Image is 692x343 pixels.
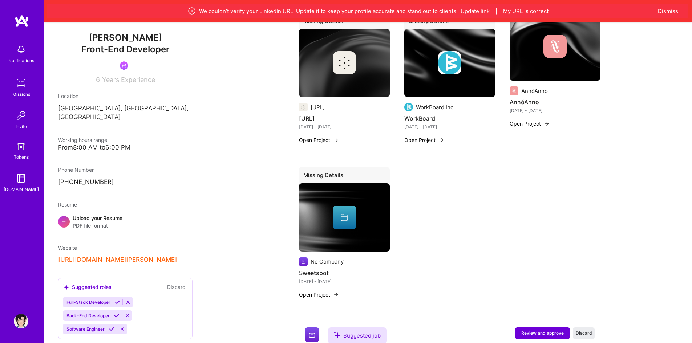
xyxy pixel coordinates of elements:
[15,15,29,28] img: logo
[438,137,444,143] img: arrow-right
[404,114,495,123] h4: WorkBoard
[58,201,77,208] span: Resume
[109,326,114,332] i: Accept
[58,104,193,122] p: [GEOGRAPHIC_DATA], [GEOGRAPHIC_DATA], [GEOGRAPHIC_DATA]
[63,283,112,291] div: Suggested roles
[404,123,495,131] div: [DATE] - [DATE]
[58,137,107,143] span: Working hours range
[510,97,600,107] h4: AnnóAnno
[404,103,413,111] img: Company logo
[14,314,28,328] img: User Avatar
[58,256,177,264] button: [URL][DOMAIN_NAME][PERSON_NAME]
[14,42,28,57] img: bell
[114,313,120,318] i: Accept
[544,121,550,127] img: arrow-right
[73,222,122,229] span: PDF file format
[521,330,564,336] span: Review and approve
[404,13,495,32] div: Missing Details
[14,108,28,123] img: Invite
[438,51,461,74] img: Company logo
[299,114,390,123] h4: [URL]
[299,29,390,97] img: cover
[17,143,25,150] img: tokens
[125,299,131,305] i: Reject
[495,7,497,15] span: |
[58,167,94,173] span: Phone Number
[58,178,193,187] p: [PHONE_NUMBER]
[102,76,155,83] span: Years Experience
[521,87,548,95] div: AnnóAnno
[404,29,495,97] img: cover
[543,35,567,58] img: Company logo
[58,92,193,100] div: Location
[416,103,455,111] div: WorkBoard Inc.
[299,136,339,144] button: Open Project
[58,245,77,251] span: Website
[299,268,390,278] h4: Sweetspot
[299,123,390,131] div: [DATE] - [DATE]
[333,51,356,74] img: Company logo
[120,61,128,70] img: Been on Mission
[58,144,193,151] div: From 8:00 AM to 6:00 PM
[62,217,66,225] span: +
[311,258,344,265] div: No Company
[510,107,600,114] div: [DATE] - [DATE]
[333,291,339,297] img: arrow-right
[658,7,678,15] button: Dismiss
[503,7,549,15] button: My URL is correct
[299,13,390,32] div: Missing Details
[66,326,105,332] span: Software Engineer
[510,120,550,127] button: Open Project
[66,299,110,305] span: Full-Stack Developer
[333,137,339,143] img: arrow-right
[461,7,490,15] button: Update link
[510,86,518,95] img: Company logo
[299,278,390,285] div: [DATE] - [DATE]
[14,153,29,161] div: Tokens
[14,76,28,90] img: teamwork
[305,327,319,342] img: Company logo
[4,185,39,193] div: [DOMAIN_NAME]
[73,214,122,229] div: Upload your Resume
[125,313,130,318] i: Reject
[8,57,34,64] div: Notifications
[14,171,28,185] img: guide book
[12,90,30,98] div: Missions
[63,284,69,290] i: icon SuggestedTeams
[165,283,188,291] button: Discard
[299,103,308,111] img: Company logo
[576,330,592,336] span: Discard
[96,76,100,83] span: 6
[58,32,193,43] span: [PERSON_NAME]
[299,183,390,252] img: cover
[66,313,110,318] span: Back-End Developer
[299,291,339,298] button: Open Project
[81,44,170,54] span: Front-End Developer
[311,103,325,111] div: [URL]
[81,7,654,15] div: We couldn’t verify your LinkedIn URL. Update it to keep your profile accurate and stand out to cl...
[115,299,120,305] i: Accept
[334,332,340,338] i: icon SuggestedTeams
[299,257,308,266] img: Company logo
[120,326,125,332] i: Reject
[404,136,444,144] button: Open Project
[299,167,390,186] div: Missing Details
[16,123,27,130] div: Invite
